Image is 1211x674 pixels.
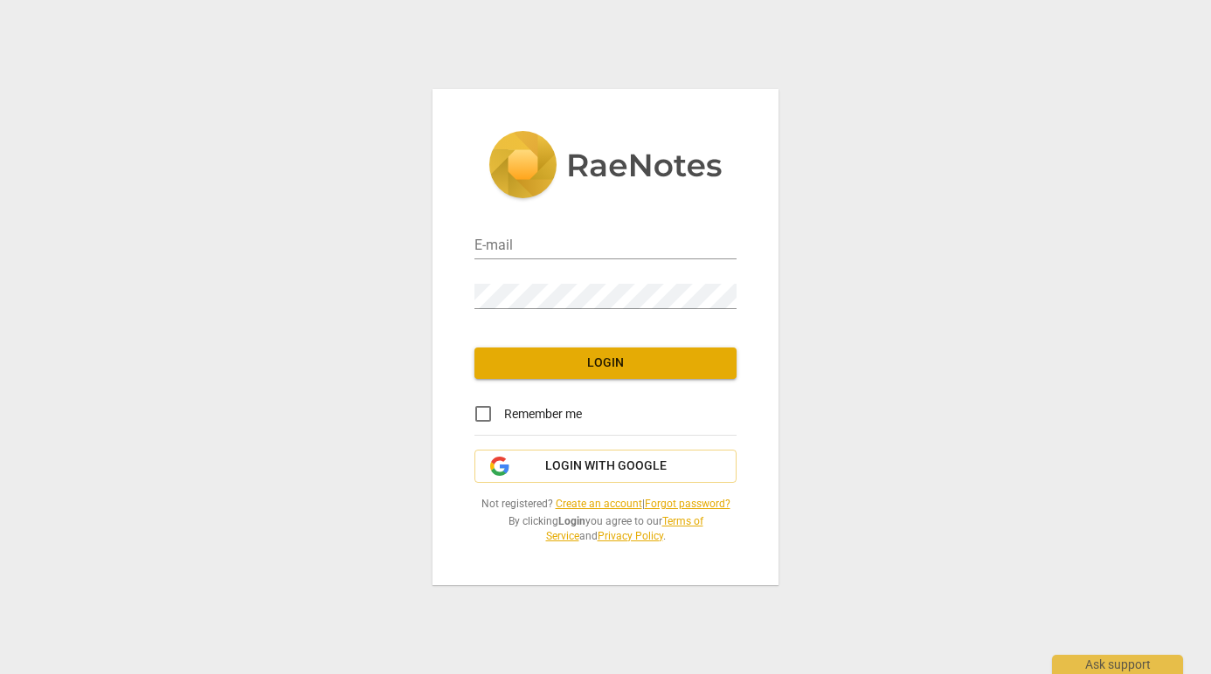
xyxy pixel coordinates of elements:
button: Login with Google [474,450,737,483]
a: Terms of Service [546,515,703,542]
span: By clicking you agree to our and . [474,514,737,543]
b: Login [558,515,585,527]
span: Login [488,354,723,372]
a: Privacy Policy [598,530,663,542]
button: Login [474,347,737,379]
img: 5ac2273c67554f335776073100b6d88f.svg [488,131,723,203]
div: Ask support [1052,655,1183,674]
a: Create an account [556,498,642,510]
span: Login with Google [545,457,667,475]
a: Forgot password? [645,498,730,510]
span: Remember me [504,405,582,423]
span: Not registered? | [474,497,737,512]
